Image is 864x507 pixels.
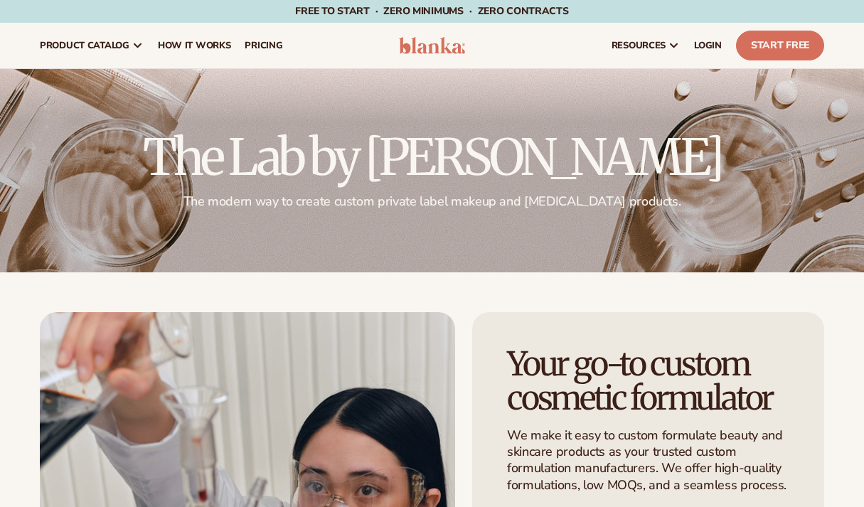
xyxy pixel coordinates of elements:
[604,23,687,68] a: resources
[694,40,722,51] span: LOGIN
[33,23,151,68] a: product catalog
[736,31,824,60] a: Start Free
[40,193,824,210] p: The modern way to create custom private label makeup and [MEDICAL_DATA] products.
[40,132,824,182] h2: The Lab by [PERSON_NAME]
[151,23,238,68] a: How It Works
[399,37,466,54] img: logo
[245,40,282,51] span: pricing
[158,40,231,51] span: How It Works
[507,427,789,494] p: We make it easy to custom formulate beauty and skincare products as your trusted custom formulati...
[40,40,129,51] span: product catalog
[295,4,568,18] span: Free to start · ZERO minimums · ZERO contracts
[238,23,289,68] a: pricing
[612,40,666,51] span: resources
[687,23,729,68] a: LOGIN
[507,347,789,416] h1: Your go-to custom cosmetic formulator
